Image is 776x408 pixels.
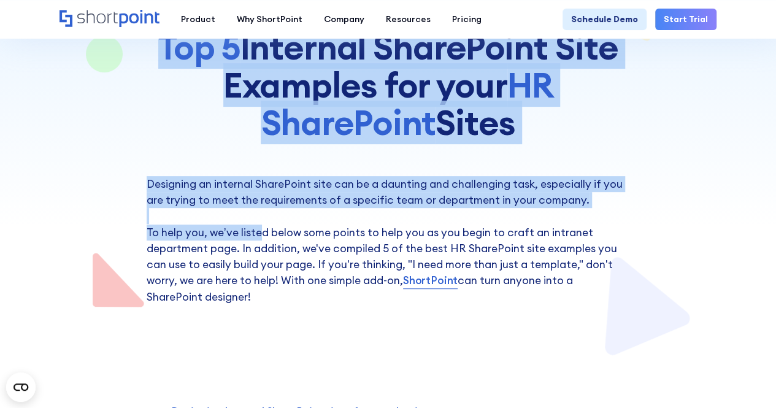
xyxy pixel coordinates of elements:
[375,9,441,30] a: Resources
[441,9,492,30] a: Pricing
[386,13,431,26] div: Resources
[237,13,302,26] div: Why ShortPoint
[6,372,36,402] button: Open CMP widget
[60,10,159,28] a: Home
[147,28,630,142] h1: Internal SharePoint Site Examples for your Sites
[403,272,458,288] a: ShortPoint
[313,9,375,30] a: Company
[563,9,647,30] a: Schedule Demo
[324,13,364,26] div: Company
[181,13,215,26] div: Product
[170,9,226,30] a: Product
[226,9,313,30] a: Why ShortPoint
[655,9,716,30] a: Start Trial
[158,25,240,69] span: Top 5
[261,63,553,145] span: HR SharePoint
[452,13,482,26] div: Pricing
[715,349,776,408] div: Widget de chat
[147,176,630,305] p: Designing an internal SharePoint site can be a daunting and challenging task, especially if you a...
[715,349,776,408] iframe: Chat Widget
